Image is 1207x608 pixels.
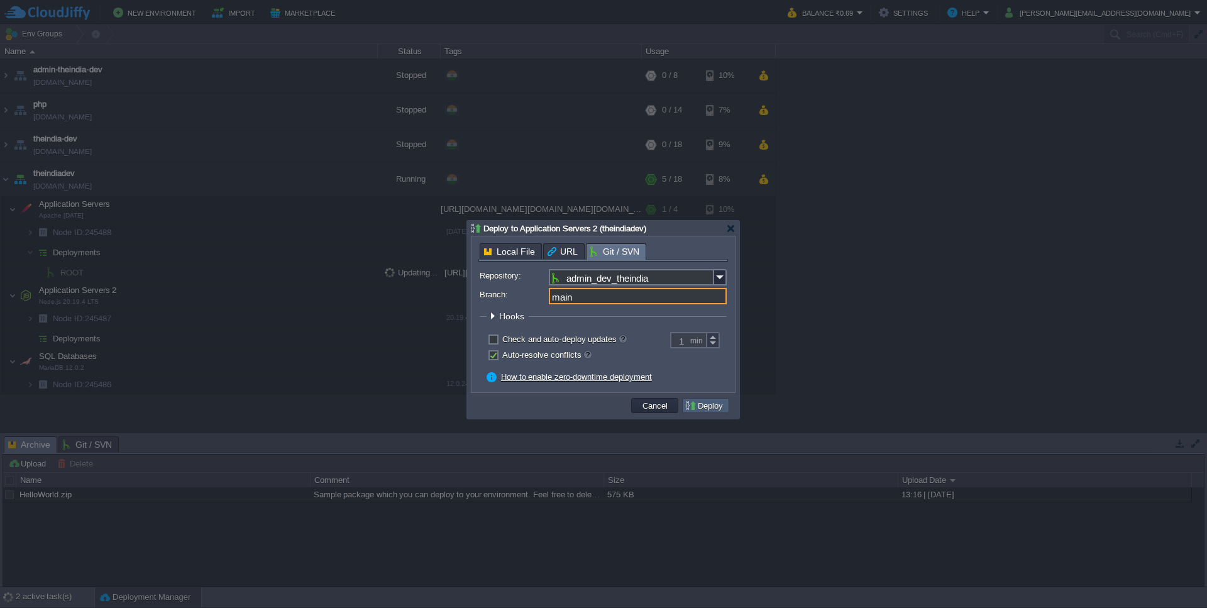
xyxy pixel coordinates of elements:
label: Repository: [480,269,548,282]
a: How to enable zero-downtime deployment [501,372,652,382]
span: Local File [484,244,535,259]
label: Branch: [480,288,548,301]
button: Cancel [639,400,671,411]
button: Deploy [685,400,727,411]
span: Deploy to Application Servers 2 (theindiadev) [483,224,646,233]
label: Check and auto-deploy updates [502,334,627,344]
span: Git / SVN [590,244,639,260]
span: Hooks [499,311,527,321]
span: URL [548,244,578,259]
div: min [690,333,705,348]
label: Auto-resolve conflicts [502,350,592,360]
